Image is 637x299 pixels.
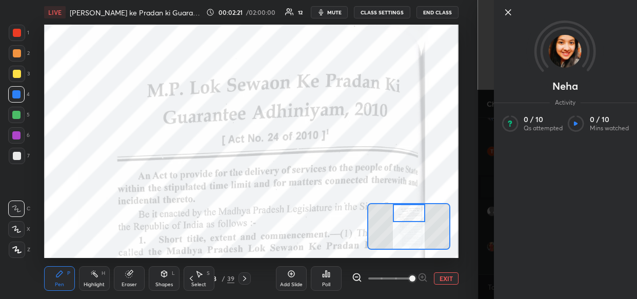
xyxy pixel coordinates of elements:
div: S [207,271,210,276]
div: 8 [210,275,220,282]
img: ee3cbe62c7384a0ab15937b43cd05fbd.jpg [549,35,582,68]
div: Highlight [84,282,105,287]
span: Activity [550,98,581,107]
div: P [67,271,70,276]
button: End Class [416,6,459,18]
p: Qs attempted [524,124,563,132]
div: Pen [55,282,64,287]
div: C [8,201,30,217]
div: 2 [9,45,30,62]
h4: [PERSON_NAME] ke Pradan ki Guarantee Adhiniyam, 2010 [70,8,202,17]
div: L [172,271,175,276]
div: 39 [227,274,234,283]
div: Eraser [122,282,137,287]
button: CLASS SETTINGS [354,6,410,18]
div: 4 [8,86,30,103]
div: Shapes [155,282,173,287]
div: Z [9,242,30,258]
div: X [8,221,30,237]
p: Neha [552,82,578,90]
div: Add Slide [280,282,303,287]
button: mute [311,6,348,18]
div: 7 [9,148,30,164]
div: 3 [9,66,30,82]
div: 5 [8,107,30,123]
div: 12 [298,10,303,15]
span: mute [327,9,342,16]
div: LIVE [44,6,66,18]
div: 6 [8,127,30,144]
div: / [222,275,225,282]
p: Mins watched [590,124,629,132]
p: 0 / 10 [524,115,563,124]
div: H [102,271,105,276]
button: EXIT [434,272,459,285]
div: Poll [322,282,330,287]
div: Select [191,282,206,287]
p: 0 / 10 [590,115,629,124]
div: 1 [9,25,29,41]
